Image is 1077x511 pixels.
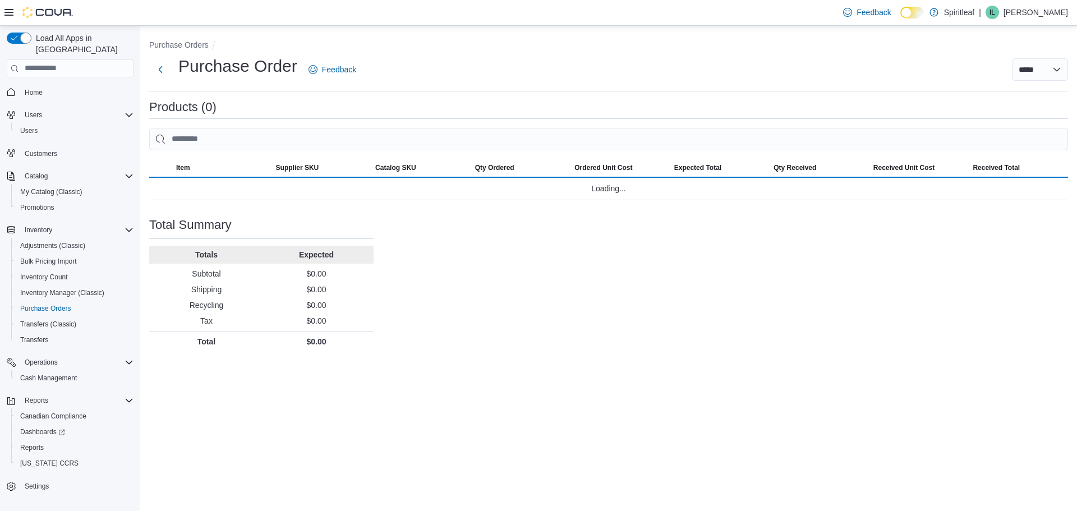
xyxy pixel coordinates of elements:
h3: Total Summary [149,218,232,232]
h3: Products (0) [149,100,217,114]
p: Tax [154,315,259,326]
button: Catalog [20,169,52,183]
span: Cash Management [20,374,77,383]
span: Users [16,124,134,137]
button: Operations [20,356,62,369]
span: Transfers (Classic) [16,317,134,331]
span: Qty Ordered [475,163,514,172]
span: Washington CCRS [16,457,134,470]
button: Ordered Unit Cost [570,159,670,177]
div: Isabella L [986,6,999,19]
span: Dashboards [16,425,134,439]
span: Canadian Compliance [20,412,86,421]
span: Adjustments (Classic) [20,241,85,250]
span: Users [20,108,134,122]
span: Transfers [16,333,134,347]
button: Users [2,107,138,123]
span: Customers [25,149,57,158]
button: Reports [2,393,138,408]
span: Adjustments (Classic) [16,239,134,252]
button: Catalog [2,168,138,184]
span: Inventory Manager (Classic) [20,288,104,297]
span: Reports [16,441,134,454]
p: Shipping [154,284,259,295]
span: Cash Management [16,371,134,385]
p: $0.00 [264,284,369,295]
button: Cash Management [11,370,138,386]
button: Operations [2,355,138,370]
input: Dark Mode [900,7,924,19]
p: Totals [154,249,259,260]
p: Recycling [154,300,259,311]
button: Canadian Compliance [11,408,138,424]
button: [US_STATE] CCRS [11,455,138,471]
a: My Catalog (Classic) [16,185,87,199]
span: [US_STATE] CCRS [20,459,79,468]
button: Received Unit Cost [869,159,969,177]
img: Cova [22,7,73,18]
span: Customers [20,146,134,160]
button: Adjustments (Classic) [11,238,138,254]
a: [US_STATE] CCRS [16,457,83,470]
button: Reports [11,440,138,455]
button: Users [11,123,138,139]
button: My Catalog (Classic) [11,184,138,200]
nav: An example of EuiBreadcrumbs [149,39,1068,53]
button: Next [149,58,172,81]
span: Received Total [973,163,1020,172]
span: My Catalog (Classic) [16,185,134,199]
span: Inventory Count [20,273,68,282]
a: Inventory Count [16,270,72,284]
span: Catalog [25,172,48,181]
span: Purchase Orders [16,302,134,315]
p: $0.00 [264,336,369,347]
button: Supplier SKU [271,159,371,177]
span: Feedback [322,64,356,75]
span: Purchase Orders [20,304,71,313]
button: Settings [2,478,138,494]
span: Transfers [20,335,48,344]
a: Inventory Manager (Classic) [16,286,109,300]
button: Users [20,108,47,122]
button: Reports [20,394,53,407]
span: Reports [25,396,48,405]
button: Qty Ordered [471,159,570,177]
span: Reports [20,443,44,452]
button: Transfers (Classic) [11,316,138,332]
span: Home [20,85,134,99]
span: Catalog [20,169,134,183]
p: Expected [264,249,369,260]
span: Feedback [857,7,891,18]
button: Promotions [11,200,138,215]
p: $0.00 [264,315,369,326]
button: Item [172,159,271,177]
span: Supplier SKU [276,163,319,172]
button: Transfers [11,332,138,348]
a: Home [20,86,47,99]
span: Bulk Pricing Import [16,255,134,268]
a: Transfers (Classic) [16,317,81,331]
span: Qty Received [774,163,816,172]
a: Promotions [16,201,59,214]
span: Inventory [20,223,134,237]
span: Inventory Manager (Classic) [16,286,134,300]
button: Home [2,84,138,100]
span: Promotions [20,203,54,212]
span: Operations [25,358,58,367]
a: Users [16,124,42,137]
button: Purchase Orders [149,40,209,49]
a: Settings [20,480,53,493]
a: Dashboards [16,425,70,439]
span: IL [989,6,995,19]
span: Received Unit Cost [873,163,935,172]
button: Purchase Orders [11,301,138,316]
a: Adjustments (Classic) [16,239,90,252]
button: Expected Total [670,159,770,177]
button: Catalog SKU [371,159,471,177]
button: Qty Received [769,159,869,177]
span: Inventory Count [16,270,134,284]
h1: Purchase Order [178,55,297,77]
span: Dashboards [20,427,65,436]
a: Purchase Orders [16,302,76,315]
